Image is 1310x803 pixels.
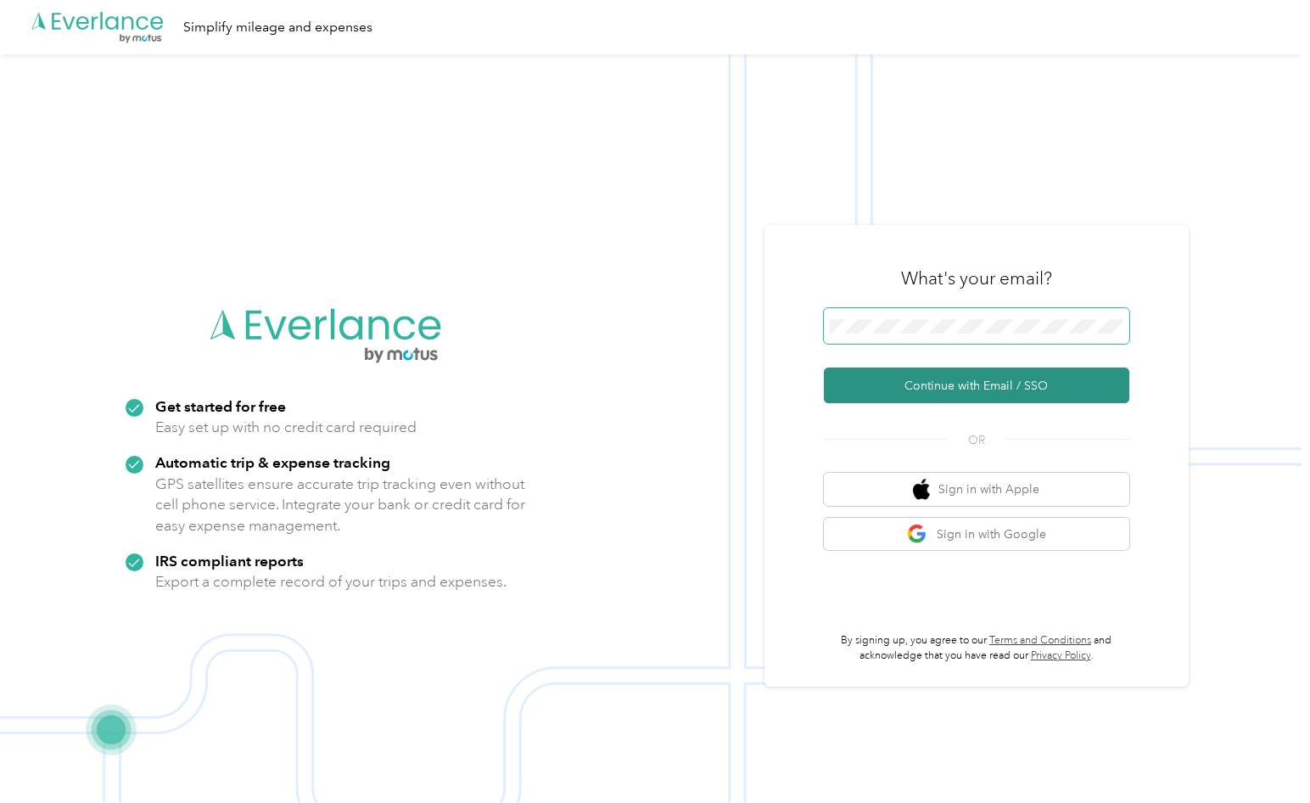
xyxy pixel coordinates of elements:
img: apple logo [913,479,930,500]
h3: What's your email? [901,267,1052,290]
div: Simplify mileage and expenses [183,17,372,38]
strong: Get started for free [155,397,286,415]
p: Easy set up with no credit card required [155,417,417,438]
p: Export a complete record of your trips and expenses. [155,571,507,592]
button: apple logoSign in with Apple [824,473,1129,506]
strong: IRS compliant reports [155,552,304,570]
img: google logo [907,524,928,545]
p: GPS satellites ensure accurate trip tracking even without cell phone service. Integrate your bank... [155,474,526,536]
a: Privacy Policy [1031,649,1091,662]
a: Terms and Conditions [989,634,1091,647]
button: google logoSign in with Google [824,518,1129,551]
span: OR [947,431,1006,449]
p: By signing up, you agree to our and acknowledge that you have read our . [824,633,1129,663]
button: Continue with Email / SSO [824,368,1129,403]
strong: Automatic trip & expense tracking [155,453,390,471]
